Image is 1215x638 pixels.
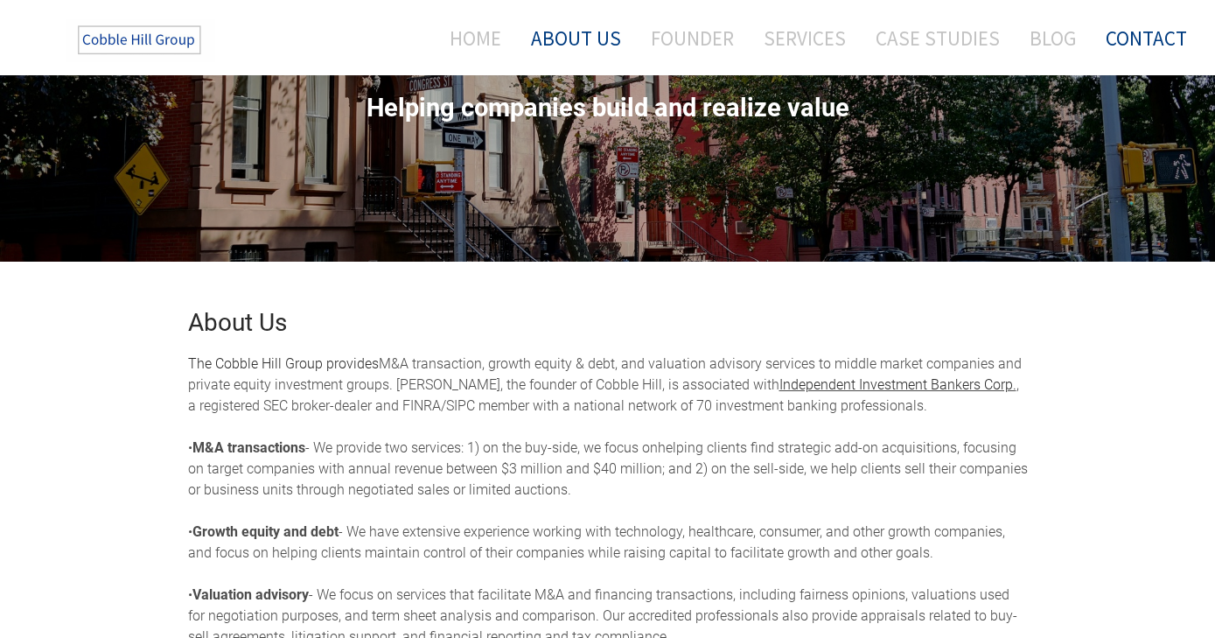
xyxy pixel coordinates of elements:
[638,15,747,61] a: Founder
[188,355,379,372] font: The Cobble Hill Group provides
[518,15,634,61] a: About Us
[192,586,309,603] strong: Valuation advisory
[192,523,339,540] strong: Growth equity and debt
[423,15,514,61] a: Home
[1093,15,1187,61] a: Contact
[779,376,1016,393] a: Independent Investment Bankers Corp.
[367,93,849,123] span: Helping companies build and realize value
[751,15,859,61] a: Services
[188,439,1028,498] span: helping clients find strategic add-on acquisitions, focusing on target companies with annual reve...
[192,439,305,456] strong: M&A transactions
[862,15,1013,61] a: Case Studies
[66,18,215,62] img: The Cobble Hill Group LLC
[1016,15,1089,61] a: Blog
[188,311,1028,335] h2: About Us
